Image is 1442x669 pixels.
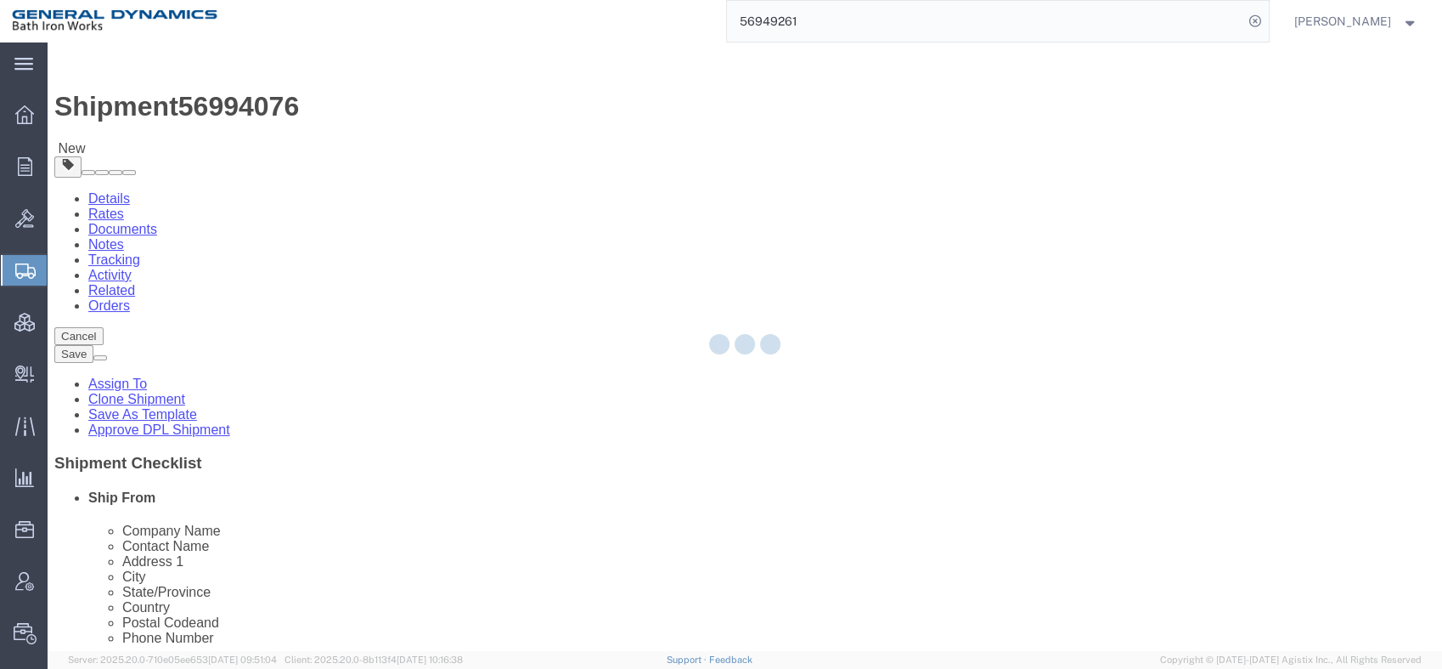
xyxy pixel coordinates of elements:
[68,655,277,665] span: Server: 2025.20.0-710e05ee653
[397,655,463,665] span: [DATE] 10:16:38
[284,655,463,665] span: Client: 2025.20.0-8b113f4
[1293,11,1419,31] button: [PERSON_NAME]
[709,655,752,665] a: Feedback
[208,655,277,665] span: [DATE] 09:51:04
[12,9,222,34] img: logo
[1294,12,1391,31] span: Ben Burden
[727,1,1243,42] input: Search for shipment number, reference number
[1160,653,1422,667] span: Copyright © [DATE]-[DATE] Agistix Inc., All Rights Reserved
[667,655,709,665] a: Support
